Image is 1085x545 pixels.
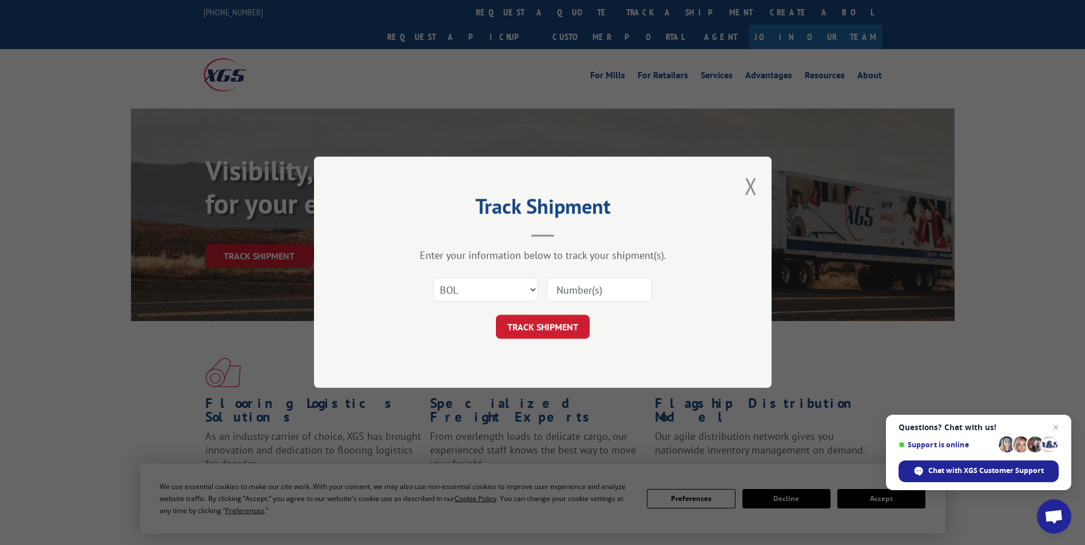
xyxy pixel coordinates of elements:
[899,423,1059,432] span: Questions? Chat with us!
[1049,420,1063,434] span: Close chat
[1037,499,1071,534] div: Open chat
[899,440,995,449] span: Support is online
[371,249,714,262] div: Enter your information below to track your shipment(s).
[745,171,757,201] button: Close modal
[496,315,590,339] button: TRACK SHIPMENT
[371,198,714,220] h2: Track Shipment
[928,466,1044,476] span: Chat with XGS Customer Support
[547,278,652,302] input: Number(s)
[899,460,1059,482] div: Chat with XGS Customer Support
